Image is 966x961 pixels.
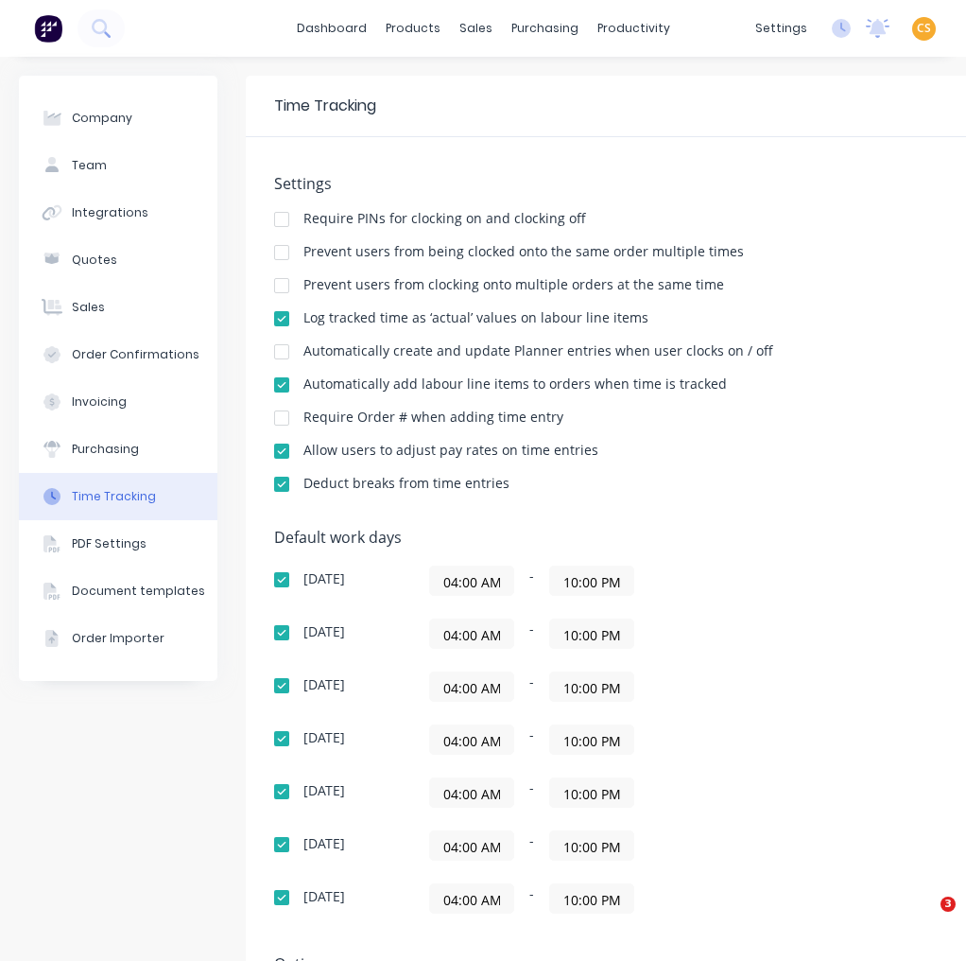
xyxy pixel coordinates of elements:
div: Require PINs for clocking on and clocking off [303,212,586,225]
div: purchasing [502,14,588,43]
button: Sales [19,284,217,331]
div: Deduct breaks from time entries [303,477,509,490]
div: [DATE] [303,890,345,903]
button: Time Tracking [19,473,217,520]
div: Order Confirmations [72,346,199,363]
div: - [429,566,902,596]
div: [DATE] [303,625,345,638]
button: Integrations [19,189,217,236]
input: Finish [550,725,633,754]
div: Time Tracking [274,95,376,117]
input: Finish [550,778,633,807]
div: [DATE] [303,837,345,850]
div: Require Order # when adding time entry [303,411,563,424]
input: Start [430,567,513,595]
div: PDF Settings [72,535,147,552]
div: - [429,830,902,861]
input: Start [430,725,513,754]
div: Automatically add labour line items to orders when time is tracked [303,377,727,391]
div: Integrations [72,204,148,221]
a: dashboard [287,14,376,43]
button: Team [19,142,217,189]
div: - [429,672,902,702]
div: - [429,725,902,755]
div: [DATE] [303,572,345,585]
div: [DATE] [303,731,345,744]
div: Order Importer [72,630,164,647]
div: Document templates [72,583,205,600]
iframe: Intercom live chat [902,897,947,942]
span: 3 [940,897,956,912]
div: Prevent users from clocking onto multiple orders at the same time [303,278,724,291]
button: Quotes [19,236,217,284]
div: sales [450,14,502,43]
input: Start [430,884,513,913]
div: - [429,883,902,914]
div: settings [746,14,817,43]
span: CS [917,20,931,37]
input: Start [430,831,513,860]
input: Start [430,620,513,648]
div: Automatically create and update Planner entries when user clocks on / off [303,344,773,358]
div: - [429,619,902,649]
button: Order Confirmations [19,331,217,378]
div: Company [72,110,132,127]
div: Prevent users from being clocked onto the same order multiple times [303,245,744,258]
div: Purchasing [72,441,139,458]
div: Log tracked time as ‘actual’ values on labour line items [303,311,648,324]
button: Company [19,95,217,142]
img: Factory [34,14,62,43]
input: Finish [550,620,633,648]
button: Invoicing [19,378,217,426]
input: Start [430,673,513,701]
input: Finish [550,673,633,701]
button: Document templates [19,568,217,615]
button: PDF Settings [19,520,217,568]
div: - [429,778,902,808]
input: Finish [550,831,633,860]
button: Purchasing [19,426,217,473]
div: Time Tracking [72,488,156,505]
input: Start [430,778,513,807]
div: Quotes [72,252,117,269]
div: [DATE] [303,784,345,797]
div: products [376,14,450,43]
div: Team [72,157,107,174]
div: Allow users to adjust pay rates on time entries [303,444,598,457]
input: Finish [550,884,633,913]
div: Invoicing [72,393,127,411]
input: Finish [550,567,633,595]
button: Order Importer [19,615,217,662]
div: Sales [72,299,105,316]
div: productivity [588,14,680,43]
div: [DATE] [303,678,345,691]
